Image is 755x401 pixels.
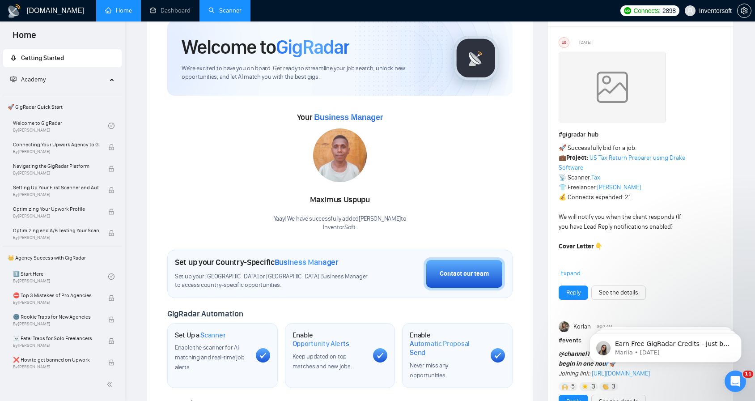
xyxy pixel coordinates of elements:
img: Korlan [559,321,569,332]
span: lock [108,187,115,193]
span: Your [297,112,383,122]
span: By [PERSON_NAME] [13,149,99,154]
a: See the details [599,288,638,298]
strong: The event with [PERSON_NAME] will begin in one hou [559,350,688,367]
span: setting [738,7,751,14]
span: Set up your [GEOGRAPHIC_DATA] or [GEOGRAPHIC_DATA] Business Manager to access country-specific op... [175,273,373,290]
h1: # events [559,336,722,346]
img: gigradar-logo.png [454,36,498,81]
span: Home [5,29,43,47]
span: Automatic Proposal Send [410,339,484,357]
span: 5 [571,382,575,391]
span: lock [108,338,115,344]
button: Contact our team [424,257,505,290]
span: 3 [592,382,595,391]
button: See the details [591,286,646,300]
span: [DATE] [579,38,591,47]
h1: Set up your Country-Specific [175,257,339,267]
img: logo [7,4,21,18]
a: homeHome [105,7,132,14]
a: Welcome to GigRadarBy[PERSON_NAME] [13,116,108,136]
span: Academy [21,76,46,83]
button: setting [737,4,751,18]
span: Opportunity Alerts [293,339,349,348]
span: user [687,8,693,14]
span: By [PERSON_NAME] [13,171,99,176]
span: By [PERSON_NAME] [13,213,99,219]
span: Academy [10,76,46,83]
span: Never miss any opportunities. [410,362,448,379]
span: Optimizing Your Upwork Profile [13,205,99,213]
span: Keep updated on top matches and new jobs. [293,353,352,370]
span: 3 [612,382,615,391]
a: Tax [591,174,600,181]
span: rocket [10,55,17,61]
div: Maximus Uspupu [274,192,407,208]
span: By [PERSON_NAME] [13,235,99,240]
span: ❌ How to get banned on Upwork [13,355,99,364]
span: Connecting Your Upwork Agency to GigRadar [13,140,99,149]
span: fund-projection-screen [10,76,17,82]
a: [PERSON_NAME] [597,183,641,191]
span: lock [108,295,115,301]
span: 🌚 Rookie Traps for New Agencies [13,312,99,321]
span: By [PERSON_NAME] [13,192,99,197]
a: dashboardDashboard [150,7,191,14]
span: By [PERSON_NAME] [13,343,99,348]
div: US [559,38,569,47]
span: 2898 [662,6,676,16]
h1: # gigradar-hub [559,130,722,140]
span: lock [108,209,115,215]
img: 🙌 [562,384,568,390]
span: GigRadar [276,35,349,59]
p: InventorSoft . [274,223,407,232]
img: 👏 [602,384,609,390]
div: Yaay! We have successfully added [PERSON_NAME] to [274,215,407,232]
span: check-circle [108,273,115,280]
a: 1️⃣ Start HereBy[PERSON_NAME] [13,267,108,286]
span: lock [108,166,115,172]
h1: Welcome to [182,35,349,59]
span: 11 [743,371,753,378]
span: ⛔ Top 3 Mistakes of Pro Agencies [13,291,99,300]
h1: Enable [293,331,366,348]
span: Scanner [200,331,225,340]
span: Expand [560,269,581,277]
span: ☠️ Fatal Traps for Solo Freelancers [13,334,99,343]
span: lock [108,316,115,323]
span: 🚀 GigRadar Quick Start [4,98,121,116]
a: US Tax Return Preparer using Drake Software [559,154,685,171]
span: Enable the scanner for AI matching and real-time job alerts. [175,344,244,371]
h1: Set Up a [175,331,225,340]
img: upwork-logo.png [624,7,631,14]
span: lock [108,359,115,366]
span: @channel [559,350,587,358]
button: Reply [559,286,588,300]
span: By [PERSON_NAME] [13,321,99,327]
span: GigRadar Automation [167,309,243,319]
span: lock [108,144,115,150]
strong: Project: [566,154,588,162]
img: weqQh+iSagEgQAAAABJRU5ErkJggg== [559,51,666,123]
span: Getting Started [21,54,64,62]
img: 1701269849686-WhatsApp%20Image%202023-10-26%20at%2020.25.49.jpeg [313,128,367,182]
span: check-circle [108,123,115,129]
span: Business Manager [314,113,383,122]
div: Contact our team [440,269,489,279]
span: Connects: [634,6,661,16]
span: Korlan [573,322,591,332]
span: Navigating the GigRadar Platform [13,162,99,171]
span: Setting Up Your First Scanner and Auto-Bidder [13,183,99,192]
h1: Enable [410,331,484,357]
a: Reply [566,288,581,298]
span: double-left [106,380,115,389]
span: By [PERSON_NAME] [13,364,99,370]
span: We're excited to have you on board. Get ready to streamline your job search, unlock new opportuni... [182,64,439,81]
span: By [PERSON_NAME] [13,300,99,305]
a: setting [737,7,751,14]
strong: Cover Letter 👇 [559,243,602,250]
img: 🌟 [582,384,588,390]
